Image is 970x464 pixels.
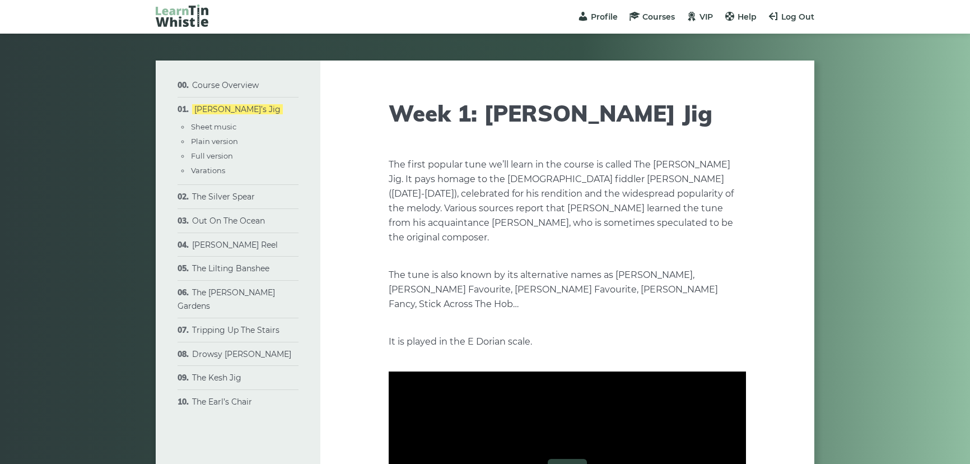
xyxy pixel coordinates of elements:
a: Course Overview [192,80,259,90]
a: Log Out [768,12,814,22]
a: Tripping Up The Stairs [192,325,279,335]
span: Help [738,12,757,22]
a: Profile [577,12,618,22]
a: Sheet music [191,122,236,131]
a: The Kesh Jig [192,373,241,383]
span: Log Out [781,12,814,22]
a: The Lilting Banshee [192,263,269,273]
a: Help [724,12,757,22]
a: [PERSON_NAME] Reel [192,240,278,250]
a: [PERSON_NAME]’s Jig [192,104,283,114]
a: Drowsy [PERSON_NAME] [192,349,291,359]
span: Courses [642,12,675,22]
a: Out On The Ocean [192,216,265,226]
a: Varations [191,166,225,175]
h1: Week 1: [PERSON_NAME] Jig [389,100,746,127]
a: Full version [191,151,233,160]
a: VIP [686,12,713,22]
p: It is played in the E Dorian scale. [389,335,746,349]
span: Profile [591,12,618,22]
img: LearnTinWhistle.com [156,4,208,27]
span: VIP [699,12,713,22]
p: The tune is also known by its alternative names as [PERSON_NAME], [PERSON_NAME] Favourite, [PERSO... [389,268,746,312]
p: The first popular tune we’ll learn in the course is called The [PERSON_NAME] Jig. It pays homage ... [389,157,746,245]
a: Courses [629,12,675,22]
a: The Earl’s Chair [192,397,252,407]
a: The [PERSON_NAME] Gardens [178,287,275,311]
a: Plain version [191,137,238,146]
a: The Silver Spear [192,192,255,202]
